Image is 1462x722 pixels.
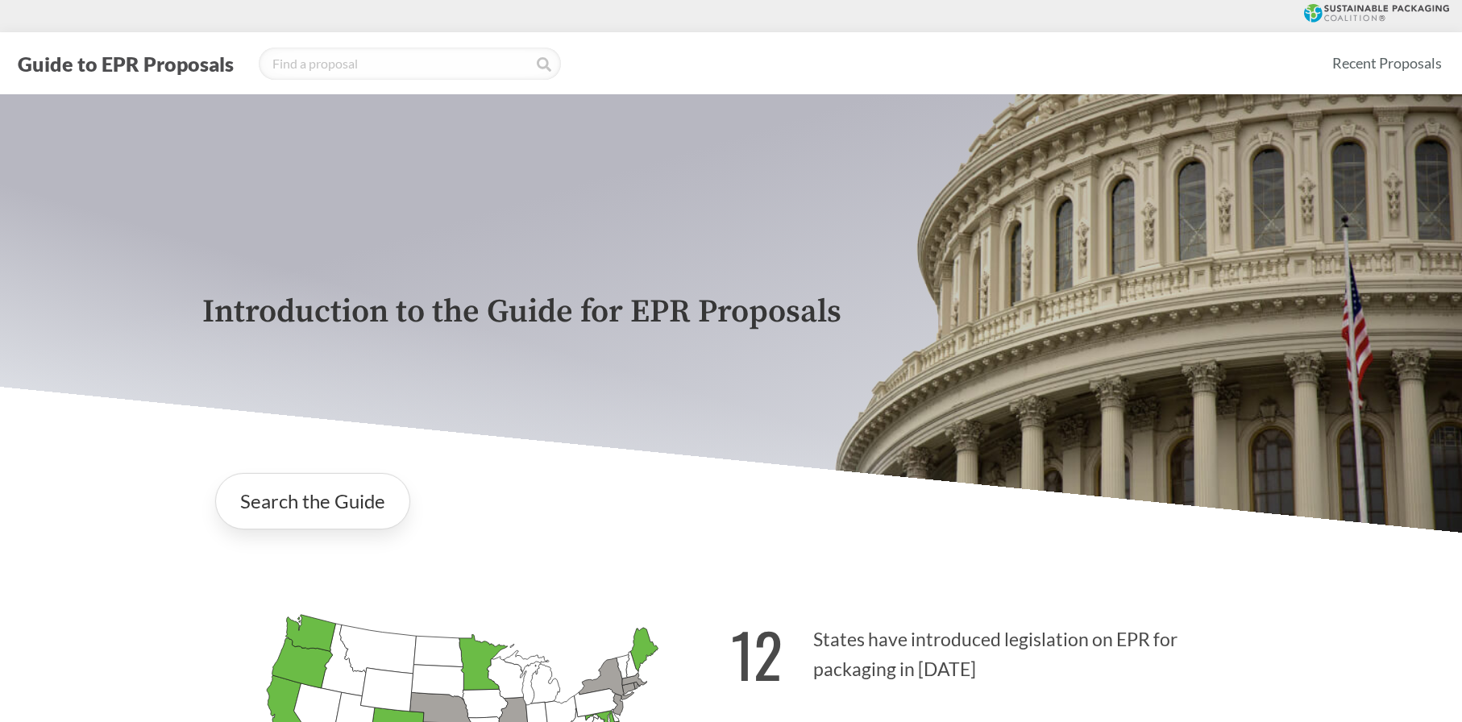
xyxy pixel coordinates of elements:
[215,473,410,529] a: Search the Guide
[1325,45,1449,81] a: Recent Proposals
[731,609,783,699] strong: 12
[202,294,1260,330] p: Introduction to the Guide for EPR Proposals
[13,51,239,77] button: Guide to EPR Proposals
[259,48,561,80] input: Find a proposal
[731,600,1260,699] p: States have introduced legislation on EPR for packaging in [DATE]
